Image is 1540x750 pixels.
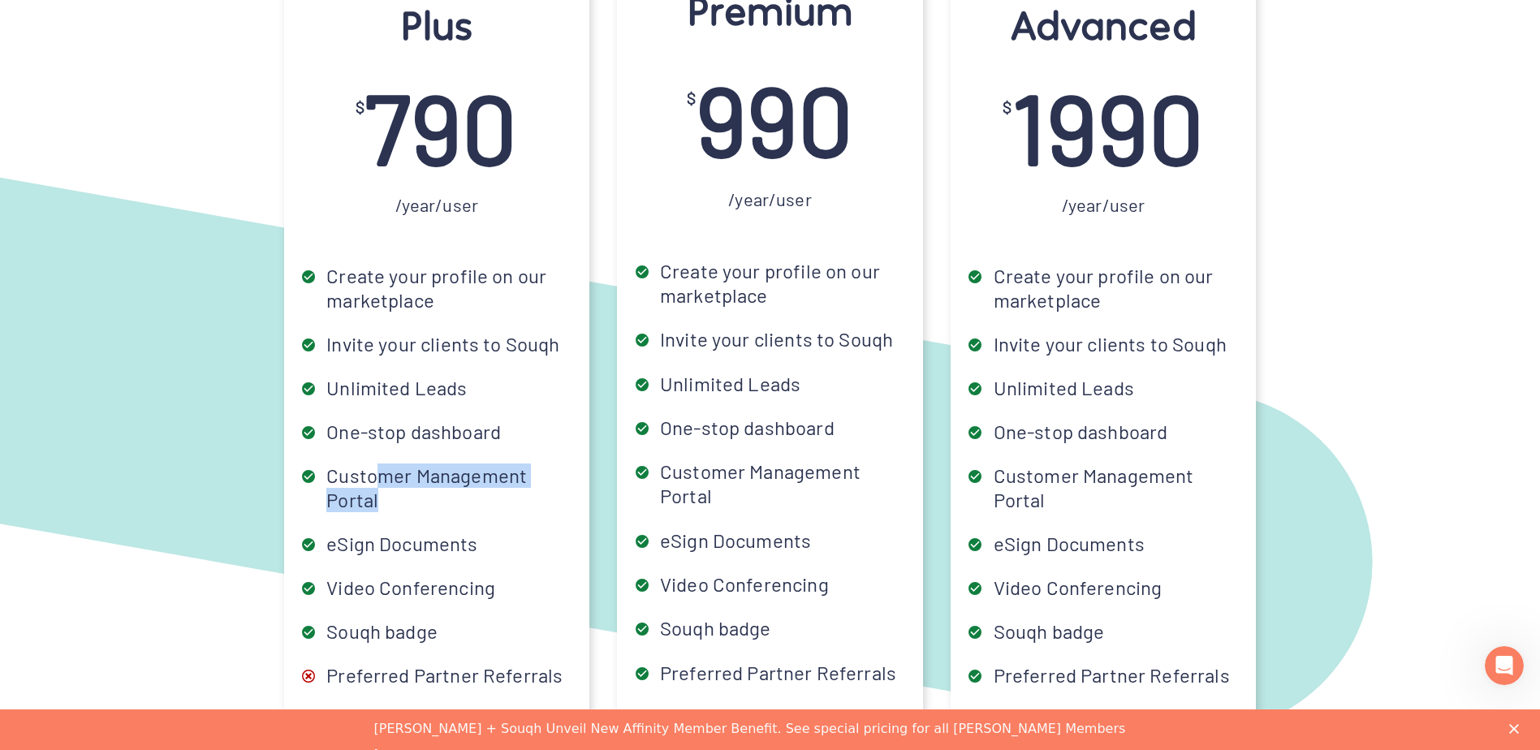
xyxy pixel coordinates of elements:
[302,626,315,639] img: material-check-circle
[654,572,910,597] div: Video Conferencing
[1485,646,1524,685] iframe: Intercom live chat
[302,382,315,395] img: material-check-circle
[630,188,909,222] div: /year/user
[302,582,315,595] img: material-check-circle
[654,459,910,508] div: Customer Management Portal
[654,705,910,729] div: Advanced Analytics
[654,372,910,396] div: Unlimited Leads
[987,663,1244,687] div: Preferred Partner Referrals
[1012,67,1204,184] div: 1990
[1003,95,1012,167] div: $
[654,416,910,440] div: One-stop dashboard
[302,538,315,551] img: material-check-circle
[968,426,981,439] img: material-check-circle
[302,426,315,439] img: material-check-circle
[320,663,576,687] div: Preferred Partner Referrals
[968,270,981,283] img: material-check-circle
[987,619,1244,644] div: Souqh badge
[968,538,981,551] img: material-check-circle
[636,334,649,347] img: material-check-circle
[687,86,696,158] div: $
[654,259,910,308] div: Create your profile on our marketplace
[320,619,576,644] div: Souqh badge
[987,332,1244,356] div: Invite your clients to Souqh
[968,338,981,351] img: material-check-circle
[636,422,649,435] img: material-check-circle
[636,265,649,278] img: material-check-circle
[654,661,910,685] div: Preferred Partner Referrals
[987,532,1244,556] div: eSign Documents
[987,575,1244,600] div: Video Conferencing
[968,626,981,639] img: material-check-circle
[302,270,315,283] img: material-check-circle
[302,338,315,351] img: material-check-circle
[968,582,981,595] img: material-check-circle
[302,470,315,483] img: material-check-circle
[320,707,576,731] div: Advanced Analytics
[987,707,1244,731] div: Advanced Analytics
[356,95,365,167] div: $
[320,463,576,512] div: Customer Management Portal
[636,378,649,391] img: material-check-circle
[636,667,649,680] img: material-check-circle
[320,532,576,556] div: eSign Documents
[1509,15,1525,24] div: Close
[320,376,576,400] div: Unlimited Leads
[964,194,1243,228] div: /year/user
[968,470,981,483] img: material-check-circle
[654,327,910,351] div: Invite your clients to Souqh
[297,194,576,228] div: /year/user
[636,623,649,636] img: material-check-circle
[987,376,1244,400] div: Unlimited Leads
[320,575,576,600] div: Video Conferencing
[654,528,910,553] div: eSign Documents
[987,264,1244,312] div: Create your profile on our marketplace
[987,420,1244,444] div: One-stop dashboard
[968,670,981,683] img: material-check-circle
[320,332,576,356] div: Invite your clients to Souqh
[320,420,576,444] div: One-stop dashboard
[696,59,853,176] div: 990
[374,11,1126,28] div: [PERSON_NAME] + Souqh Unveil New Affinity Member Benefit. See special pricing for all [PERSON_NAM...
[365,67,517,184] div: 790
[636,579,649,592] img: material-check-circle
[968,382,981,395] img: material-check-circle
[374,37,408,55] a: here
[636,535,649,548] img: material-check-circle
[636,466,649,479] img: material-check-circle
[987,463,1244,512] div: Customer Management Portal
[302,670,315,683] img: metro-cancel
[654,616,910,640] div: Souqh badge
[320,264,576,312] div: Create your profile on our marketplace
